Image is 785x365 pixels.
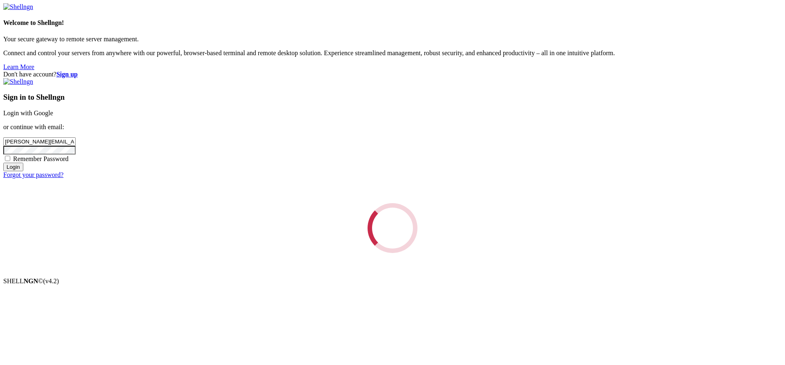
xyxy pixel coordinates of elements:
[3,163,23,171] input: Login
[5,156,10,161] input: Remember Password
[3,71,782,78] div: Don't have account?
[3,63,34,70] a: Learn More
[3,78,33,85] img: Shellngn
[43,278,59,284] span: 4.2.0
[368,203,417,253] div: Loading...
[24,278,38,284] b: NGN
[3,36,782,43] p: Your secure gateway to remote server management.
[3,137,76,146] input: Email address
[3,171,63,178] a: Forgot your password?
[13,155,69,162] span: Remember Password
[3,278,59,284] span: SHELL ©
[3,110,53,116] a: Login with Google
[3,19,782,27] h4: Welcome to Shellngn!
[3,49,782,57] p: Connect and control your servers from anywhere with our powerful, browser-based terminal and remo...
[3,123,782,131] p: or continue with email:
[3,93,782,102] h3: Sign in to Shellngn
[3,3,33,11] img: Shellngn
[56,71,78,78] a: Sign up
